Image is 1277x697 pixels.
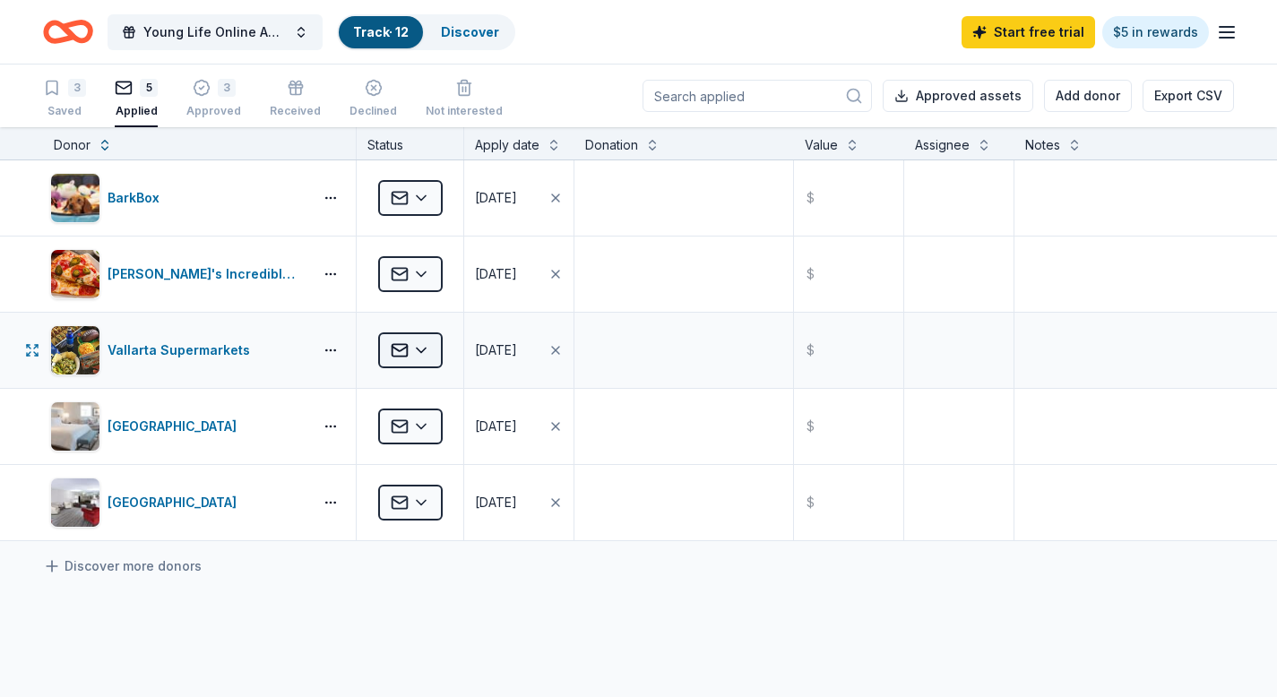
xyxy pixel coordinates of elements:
div: [DATE] [475,492,517,513]
div: Value [805,134,838,156]
div: [GEOGRAPHIC_DATA] [108,492,244,513]
div: Assignee [915,134,970,156]
img: Image for John's Incredible Pizza [51,250,99,298]
a: Discover more donors [43,555,202,577]
div: Declined [349,104,397,118]
button: [DATE] [464,389,574,464]
button: [DATE] [464,237,574,312]
button: Young Life Online Auction Fundraiser [108,14,323,50]
a: Home [43,11,93,53]
button: Image for Waldorf Astoria Monarch Beach Resort & Club[GEOGRAPHIC_DATA] [50,401,306,452]
a: Start free trial [962,16,1095,48]
img: Image for Western Village Inn and Casino [51,478,99,527]
button: Image for John's Incredible Pizza[PERSON_NAME]'s Incredible Pizza [50,249,306,299]
button: [DATE] [464,160,574,236]
button: 3Approved [186,72,241,127]
button: [DATE] [464,313,574,388]
div: [DATE] [475,340,517,361]
button: Image for Western Village Inn and Casino[GEOGRAPHIC_DATA] [50,478,306,528]
div: [DATE] [475,416,517,437]
div: Applied [115,104,158,118]
button: Track· 12Discover [337,14,515,50]
span: Young Life Online Auction Fundraiser [143,22,287,43]
div: 3 [68,79,86,97]
div: 3 [218,79,236,97]
img: Image for BarkBox [51,174,99,222]
div: [DATE] [475,187,517,209]
div: Notes [1025,134,1060,156]
button: Not interested [426,72,503,127]
div: [DATE] [475,263,517,285]
div: Vallarta Supermarkets [108,340,257,361]
div: BarkBox [108,187,167,209]
input: Search applied [643,80,872,112]
div: Status [357,127,464,159]
div: Donor [54,134,91,156]
div: Not interested [426,104,503,118]
div: Donation [585,134,638,156]
div: 5 [140,79,158,97]
div: Apply date [475,134,539,156]
button: Image for Vallarta SupermarketsVallarta Supermarkets [50,325,306,375]
button: Declined [349,72,397,127]
button: Export CSV [1143,80,1234,112]
button: 3Saved [43,72,86,127]
div: Saved [43,104,86,118]
a: $5 in rewards [1102,16,1209,48]
a: Discover [441,24,499,39]
img: Image for Vallarta Supermarkets [51,326,99,374]
button: Image for BarkBoxBarkBox [50,173,306,223]
div: Approved [186,104,241,118]
img: Image for Waldorf Astoria Monarch Beach Resort & Club [51,402,99,451]
button: Received [270,72,321,127]
div: [GEOGRAPHIC_DATA] [108,416,244,437]
div: Received [270,104,321,118]
button: Add donor [1044,80,1132,112]
a: Track· 12 [353,24,409,39]
button: Approved assets [883,80,1033,112]
div: [PERSON_NAME]'s Incredible Pizza [108,263,306,285]
button: 5Applied [115,72,158,127]
button: [DATE] [464,465,574,540]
